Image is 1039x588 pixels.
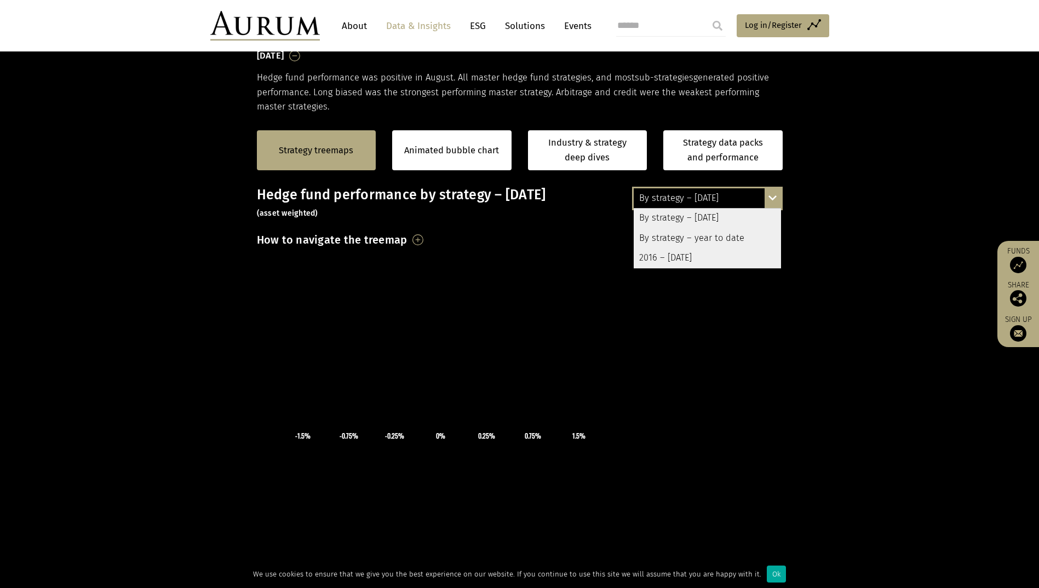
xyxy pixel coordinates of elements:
a: Sign up [1003,315,1034,342]
h3: [DATE] [257,48,284,64]
div: By strategy – year to date [634,228,781,248]
h3: Hedge fund performance by strategy – [DATE] [257,187,783,220]
a: Log in/Register [737,14,829,37]
span: sub-strategies [635,72,693,83]
div: Ok [767,566,786,583]
a: Strategy treemaps [279,143,353,158]
a: Solutions [500,16,550,36]
img: Share this post [1010,290,1026,307]
div: By strategy – [DATE] [634,209,781,228]
img: Sign up to our newsletter [1010,325,1026,342]
div: By strategy – [DATE] [634,188,781,208]
img: Aurum [210,11,320,41]
p: Hedge fund performance was positive in August. All master hedge fund strategies, and most generat... [257,71,783,114]
a: About [336,16,372,36]
div: Share [1003,281,1034,307]
input: Submit [707,15,728,37]
a: Funds [1003,246,1034,273]
span: Log in/Register [745,19,802,32]
a: Data & Insights [381,16,456,36]
a: Events [559,16,592,36]
a: Animated bubble chart [404,143,499,158]
h3: How to navigate the treemap [257,230,407,249]
a: Industry & strategy deep dives [528,130,647,170]
a: ESG [464,16,491,36]
img: Access Funds [1010,257,1026,273]
small: (asset weighted) [257,209,318,218]
a: Strategy data packs and performance [663,130,783,170]
div: 2016 – [DATE] [634,248,781,268]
